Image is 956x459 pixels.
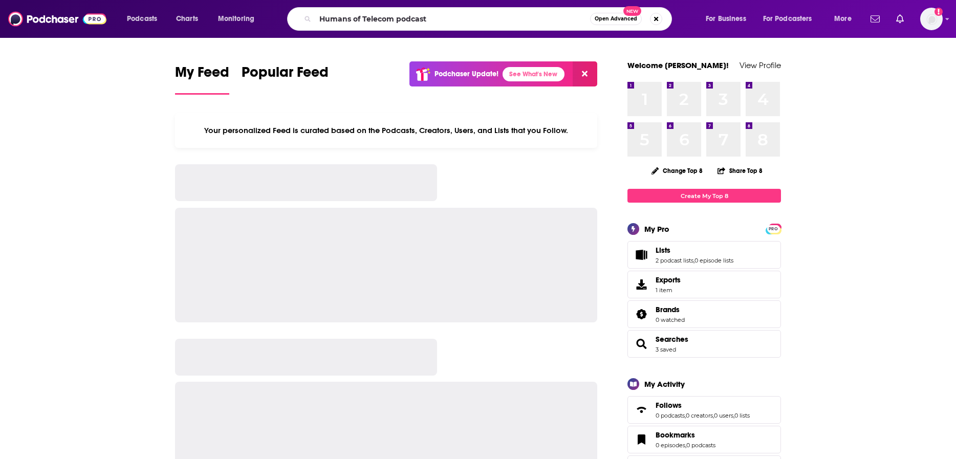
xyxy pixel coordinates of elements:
[175,63,229,87] span: My Feed
[627,271,781,298] a: Exports
[242,63,329,87] span: Popular Feed
[656,430,695,440] span: Bookmarks
[734,412,750,419] a: 0 lists
[827,11,864,27] button: open menu
[503,67,564,81] a: See What's New
[834,12,852,26] span: More
[706,12,746,26] span: For Business
[434,70,498,78] p: Podchaser Update!
[175,63,229,95] a: My Feed
[595,16,637,21] span: Open Advanced
[627,189,781,203] a: Create My Top 8
[644,224,669,234] div: My Pro
[120,11,170,27] button: open menu
[656,401,682,410] span: Follows
[627,396,781,424] span: Follows
[627,330,781,358] span: Searches
[315,11,590,27] input: Search podcasts, credits, & more...
[631,248,651,262] a: Lists
[892,10,908,28] a: Show notifications dropdown
[756,11,827,27] button: open menu
[218,12,254,26] span: Monitoring
[656,305,680,314] span: Brands
[685,442,686,449] span: ,
[920,8,943,30] img: User Profile
[714,412,733,419] a: 0 users
[211,11,268,27] button: open menu
[740,60,781,70] a: View Profile
[717,161,763,181] button: Share Top 8
[8,9,106,29] img: Podchaser - Follow, Share and Rate Podcasts
[627,241,781,269] span: Lists
[623,6,642,16] span: New
[631,403,651,417] a: Follows
[693,257,694,264] span: ,
[631,337,651,351] a: Searches
[297,7,682,31] div: Search podcasts, credits, & more...
[694,257,733,264] a: 0 episode lists
[631,307,651,321] a: Brands
[767,225,779,233] span: PRO
[685,412,686,419] span: ,
[656,246,733,255] a: Lists
[763,12,812,26] span: For Podcasters
[656,275,681,285] span: Exports
[627,300,781,328] span: Brands
[656,412,685,419] a: 0 podcasts
[767,225,779,232] a: PRO
[627,60,729,70] a: Welcome [PERSON_NAME]!
[656,442,685,449] a: 0 episodes
[656,246,670,255] span: Lists
[627,426,781,453] span: Bookmarks
[866,10,884,28] a: Show notifications dropdown
[656,257,693,264] a: 2 podcast lists
[733,412,734,419] span: ,
[656,335,688,344] a: Searches
[631,277,651,292] span: Exports
[699,11,759,27] button: open menu
[920,8,943,30] button: Show profile menu
[686,412,713,419] a: 0 creators
[175,113,597,148] div: Your personalized Feed is curated based on the Podcasts, Creators, Users, and Lists that you Follow.
[631,432,651,447] a: Bookmarks
[242,63,329,95] a: Popular Feed
[656,316,685,323] a: 0 watched
[656,287,681,294] span: 1 item
[920,8,943,30] span: Logged in as Marketing09
[713,412,714,419] span: ,
[935,8,943,16] svg: Add a profile image
[176,12,198,26] span: Charts
[656,430,715,440] a: Bookmarks
[127,12,157,26] span: Podcasts
[656,305,685,314] a: Brands
[169,11,204,27] a: Charts
[656,401,750,410] a: Follows
[590,13,642,25] button: Open AdvancedNew
[686,442,715,449] a: 0 podcasts
[656,346,676,353] a: 3 saved
[644,379,685,389] div: My Activity
[645,164,709,177] button: Change Top 8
